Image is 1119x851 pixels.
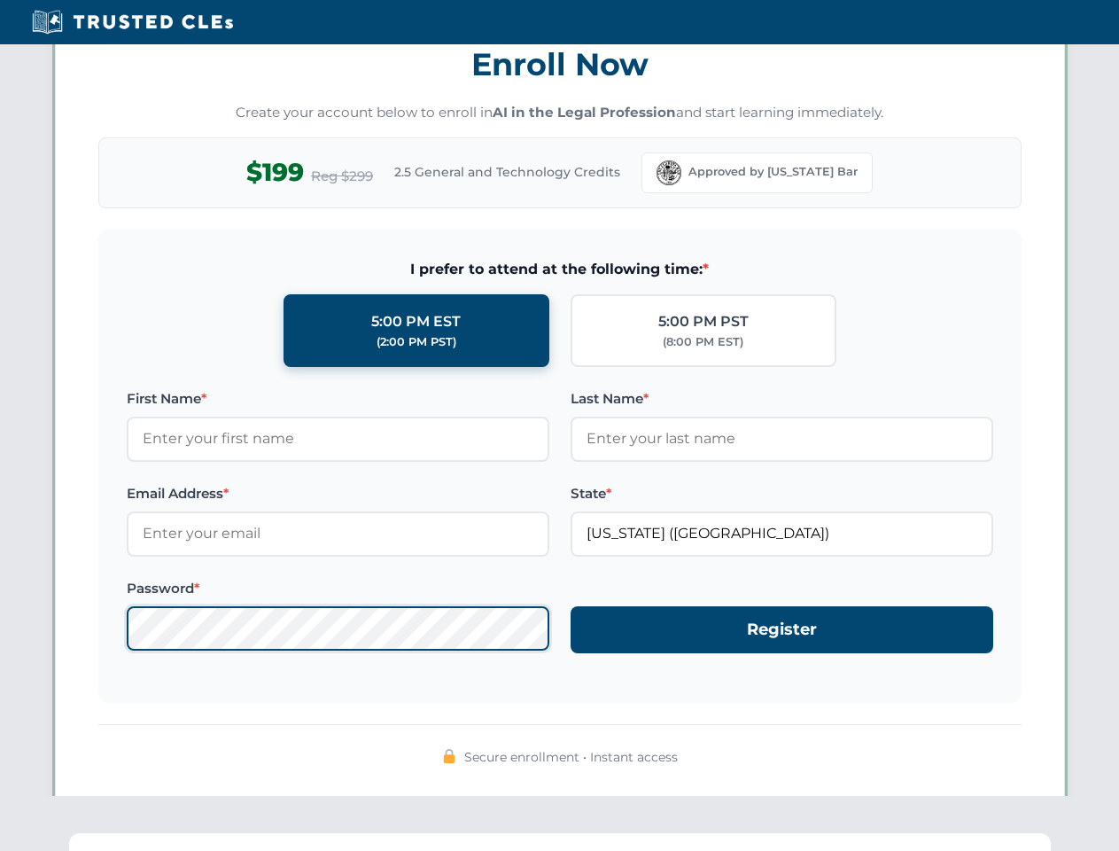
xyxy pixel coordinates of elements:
[371,310,461,333] div: 5:00 PM EST
[464,747,678,767] span: Secure enrollment • Instant access
[571,606,993,653] button: Register
[127,388,549,410] label: First Name
[127,258,993,281] span: I prefer to attend at the following time:
[127,511,549,556] input: Enter your email
[246,152,304,192] span: $199
[394,162,620,182] span: 2.5 General and Technology Credits
[98,103,1022,123] p: Create your account below to enroll in and start learning immediately.
[571,483,993,504] label: State
[127,578,549,599] label: Password
[571,511,993,556] input: Florida (FL)
[127,417,549,461] input: Enter your first name
[311,166,373,187] span: Reg $299
[658,310,749,333] div: 5:00 PM PST
[127,483,549,504] label: Email Address
[493,104,676,121] strong: AI in the Legal Profession
[377,333,456,351] div: (2:00 PM PST)
[98,36,1022,92] h3: Enroll Now
[663,333,743,351] div: (8:00 PM EST)
[657,160,681,185] img: Florida Bar
[571,388,993,410] label: Last Name
[571,417,993,461] input: Enter your last name
[442,749,456,763] img: 🔒
[27,9,238,35] img: Trusted CLEs
[688,163,858,181] span: Approved by [US_STATE] Bar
